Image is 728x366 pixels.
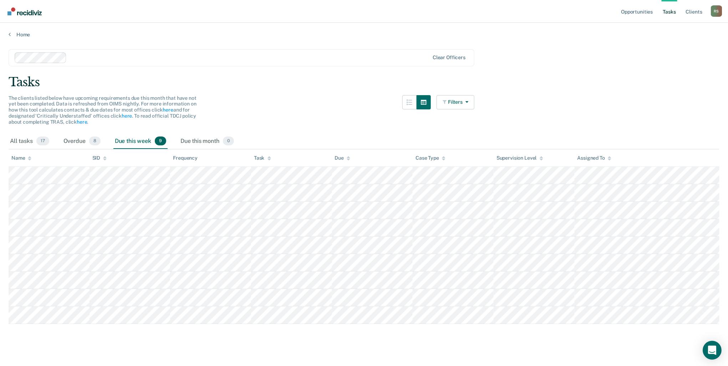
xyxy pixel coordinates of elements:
div: Frequency [173,155,198,161]
div: R S [711,5,722,17]
a: here [163,107,173,113]
div: All tasks17 [9,134,51,149]
span: 0 [223,136,234,146]
a: Home [9,31,719,38]
div: Due this week9 [113,134,168,149]
div: Supervision Level [497,155,543,161]
div: Case Type [416,155,446,161]
div: Task [254,155,271,161]
div: Overdue8 [62,134,102,149]
div: Tasks [9,75,719,89]
span: 17 [36,136,49,146]
a: here [122,113,132,119]
img: Recidiviz [7,7,42,15]
div: SID [92,155,107,161]
button: Profile dropdown button [711,5,722,17]
div: Due this month0 [179,134,235,149]
div: Open Intercom Messenger [703,341,722,360]
span: The clients listed below have upcoming requirements due this month that have not yet been complet... [9,95,197,125]
div: Name [11,155,31,161]
div: Clear officers [433,55,465,61]
span: 8 [89,136,101,146]
button: Filters [437,95,474,109]
div: Assigned To [577,155,611,161]
a: here [77,119,87,125]
span: 9 [155,136,166,146]
div: Due [335,155,351,161]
